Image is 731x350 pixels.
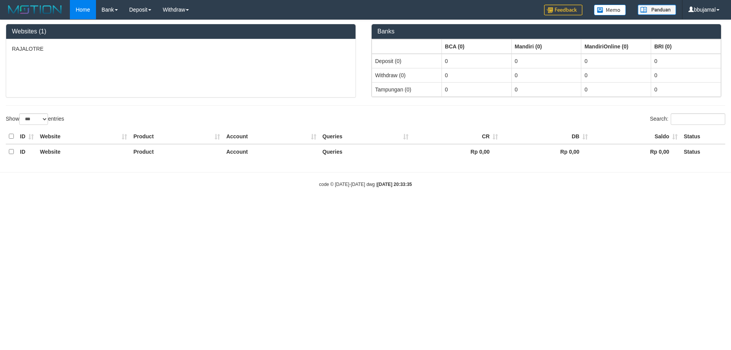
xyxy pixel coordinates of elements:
th: Group: activate to sort column ascending [581,39,651,54]
th: ID [17,144,37,159]
th: Group: activate to sort column ascending [511,39,581,54]
img: panduan.png [638,5,676,15]
td: 0 [651,54,721,68]
strong: [DATE] 20:33:35 [377,182,412,187]
td: 0 [511,68,581,82]
td: 0 [581,82,651,96]
th: Product [130,144,223,159]
td: 0 [511,54,581,68]
td: 0 [581,54,651,68]
select: Showentries [19,113,48,125]
th: Status [681,144,725,159]
td: 0 [651,82,721,96]
p: RAJALOTRE [12,45,350,53]
td: 0 [511,82,581,96]
label: Search: [650,113,725,125]
th: Account [223,144,319,159]
td: Deposit (0) [372,54,442,68]
input: Search: [671,113,725,125]
td: Tampungan (0) [372,82,442,96]
td: 0 [581,68,651,82]
th: CR [412,129,501,144]
img: MOTION_logo.png [6,4,64,15]
h3: Banks [377,28,715,35]
th: DB [501,129,591,144]
th: Group: activate to sort column ascending [372,39,442,54]
img: Button%20Memo.svg [594,5,626,15]
th: Website [37,144,130,159]
small: code © [DATE]-[DATE] dwg | [319,182,412,187]
th: Group: activate to sort column ascending [442,39,511,54]
th: Status [681,129,725,144]
th: Rp 0,00 [412,144,501,159]
td: Withdraw (0) [372,68,442,82]
th: Queries [319,129,412,144]
img: Feedback.jpg [544,5,582,15]
th: Queries [319,144,412,159]
label: Show entries [6,113,64,125]
th: Rp 0,00 [591,144,681,159]
td: 0 [442,82,511,96]
th: Account [223,129,319,144]
th: Rp 0,00 [501,144,591,159]
th: ID [17,129,37,144]
td: 0 [651,68,721,82]
th: Website [37,129,130,144]
th: Product [130,129,223,144]
th: Saldo [591,129,681,144]
h3: Websites (1) [12,28,350,35]
td: 0 [442,68,511,82]
td: 0 [442,54,511,68]
th: Group: activate to sort column ascending [651,39,721,54]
